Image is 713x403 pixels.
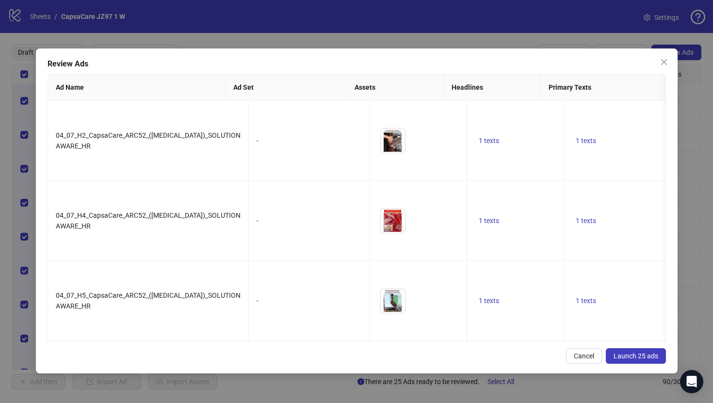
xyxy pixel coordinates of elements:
span: 04_07_H4_CapsaCare_ARC52_([MEDICAL_DATA])_SOLUTION AWARE_HR [56,211,241,230]
img: Asset 1 [381,289,405,313]
button: Preview [393,301,405,313]
img: Asset 1 [381,129,405,153]
span: close [660,58,668,66]
th: Primary Texts [541,74,662,101]
span: 1 texts [479,137,499,145]
span: 04_07_H5_CapsaCare_ARC52_([MEDICAL_DATA])_SOLUTION AWARE_HR [56,291,241,310]
span: Cancel [574,352,594,360]
span: eye [396,144,403,150]
th: Headlines [444,74,541,101]
div: Open Intercom Messenger [680,370,703,393]
button: Close [656,54,672,70]
div: - [257,215,362,226]
th: Ad Name [48,74,226,101]
span: Launch 25 ads [614,352,658,360]
img: Asset 1 [381,209,405,233]
span: 1 texts [576,297,596,305]
button: 1 texts [475,215,503,226]
span: 1 texts [479,297,499,305]
span: 1 texts [576,217,596,225]
th: Ad Set [226,74,347,101]
span: eye [396,304,403,310]
button: Launch 25 ads [606,348,666,364]
button: 1 texts [572,215,600,226]
div: Review Ads [48,58,666,70]
button: 1 texts [475,295,503,306]
button: 1 texts [572,295,600,306]
span: 1 texts [479,217,499,225]
button: Cancel [566,348,602,364]
span: eye [396,224,403,230]
button: Preview [393,141,405,153]
span: 04_07_H2_CapsaCare_ARC52_([MEDICAL_DATA])_SOLUTION AWARE_HR [56,131,241,150]
button: 1 texts [572,135,600,146]
div: - [257,295,362,306]
button: 1 texts [475,135,503,146]
th: Assets [347,74,444,101]
span: 1 texts [576,137,596,145]
button: Preview [393,221,405,233]
div: - [257,135,362,146]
